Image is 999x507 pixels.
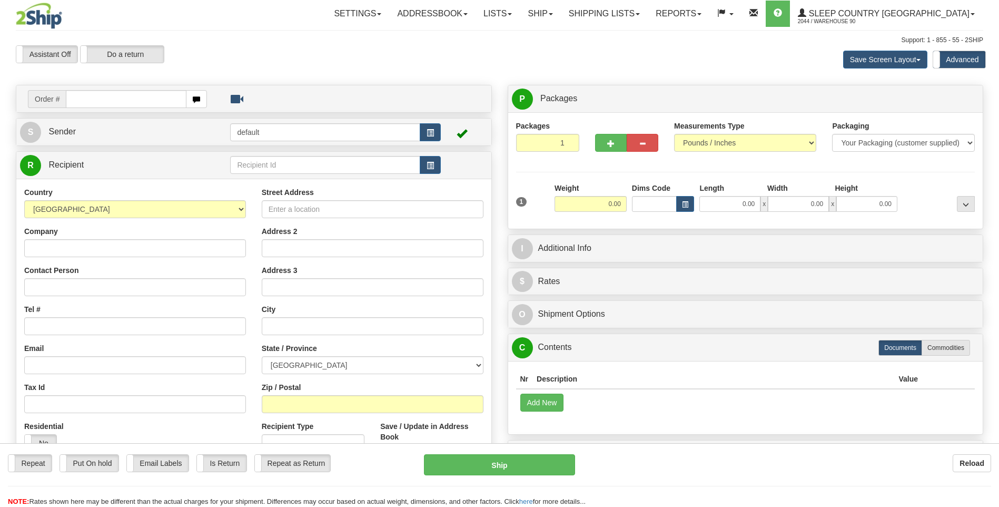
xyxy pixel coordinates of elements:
[512,89,533,110] span: P
[512,88,980,110] a: P Packages
[561,1,648,27] a: Shipping lists
[894,369,922,389] th: Value
[767,183,788,193] label: Width
[230,156,420,174] input: Recipient Id
[520,1,560,27] a: Ship
[24,343,44,354] label: Email
[843,51,927,69] button: Save Screen Layout
[555,183,579,193] label: Weight
[953,454,991,472] button: Reload
[24,304,41,315] label: Tel #
[798,16,877,27] span: 2044 / Warehouse 90
[262,200,483,218] input: Enter a location
[20,155,41,176] span: R
[532,369,894,389] th: Description
[389,1,476,27] a: Addressbook
[512,337,533,358] span: C
[806,9,970,18] span: Sleep Country [GEOGRAPHIC_DATA]
[262,421,314,432] label: Recipient Type
[262,265,298,276] label: Address 3
[760,196,768,212] span: x
[520,394,564,412] button: Add New
[60,455,118,472] label: Put On hold
[24,187,53,198] label: Country
[8,498,29,505] span: NOTE:
[512,337,980,358] a: CContents
[262,343,317,354] label: State / Province
[829,196,836,212] span: x
[512,238,533,259] span: I
[516,369,533,389] th: Nr
[957,196,975,212] div: ...
[835,183,858,193] label: Height
[648,1,709,27] a: Reports
[516,197,527,207] span: 1
[960,459,984,467] b: Reload
[832,121,869,131] label: Packaging
[16,3,62,29] img: logo2044.jpg
[878,340,922,356] label: Documents
[326,1,389,27] a: Settings
[632,183,670,193] label: Dims Code
[28,90,66,108] span: Order #
[540,94,577,103] span: Packages
[933,51,985,68] label: Advanced
[424,454,575,475] button: Ship
[24,265,78,276] label: Contact Person
[20,154,207,176] a: R Recipient
[16,36,983,45] div: Support: 1 - 855 - 55 - 2SHIP
[674,121,745,131] label: Measurements Type
[512,271,980,292] a: $Rates
[975,200,998,307] iframe: chat widget
[519,498,533,505] a: here
[230,123,420,141] input: Sender Id
[512,271,533,292] span: $
[512,304,980,325] a: OShipment Options
[20,121,230,143] a: S Sender
[922,340,970,356] label: Commodities
[25,435,56,452] label: No
[476,1,520,27] a: Lists
[24,382,45,393] label: Tax Id
[255,455,330,472] label: Repeat as Return
[197,455,246,472] label: Is Return
[790,1,983,27] a: Sleep Country [GEOGRAPHIC_DATA] 2044 / Warehouse 90
[512,304,533,325] span: O
[699,183,724,193] label: Length
[20,122,41,143] span: S
[512,238,980,259] a: IAdditional Info
[48,127,76,136] span: Sender
[81,46,164,63] label: Do a return
[8,455,52,472] label: Repeat
[262,304,275,315] label: City
[262,382,301,393] label: Zip / Postal
[380,421,483,442] label: Save / Update in Address Book
[262,226,298,237] label: Address 2
[24,421,64,432] label: Residential
[262,187,314,198] label: Street Address
[516,121,550,131] label: Packages
[48,160,84,169] span: Recipient
[24,226,58,237] label: Company
[16,46,77,63] label: Assistant Off
[127,455,189,472] label: Email Labels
